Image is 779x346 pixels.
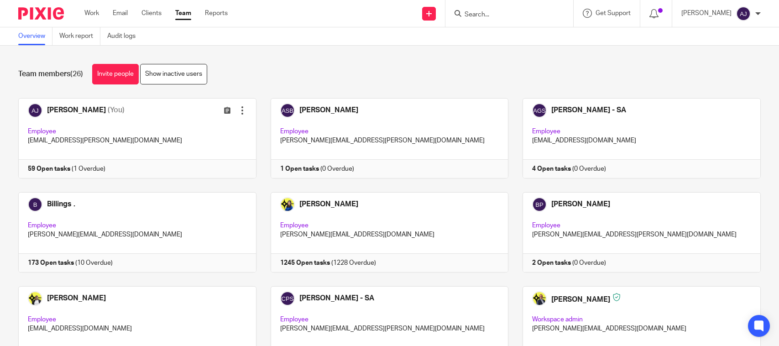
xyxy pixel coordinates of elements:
[18,69,83,79] h1: Team members
[205,9,228,18] a: Reports
[175,9,191,18] a: Team
[141,9,162,18] a: Clients
[59,27,100,45] a: Work report
[113,9,128,18] a: Email
[84,9,99,18] a: Work
[107,27,142,45] a: Audit logs
[92,64,139,84] a: Invite people
[70,70,83,78] span: (26)
[18,27,52,45] a: Overview
[681,9,732,18] p: [PERSON_NAME]
[18,7,64,20] img: Pixie
[736,6,751,21] img: svg%3E
[464,11,546,19] input: Search
[596,10,631,16] span: Get Support
[140,64,207,84] a: Show inactive users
